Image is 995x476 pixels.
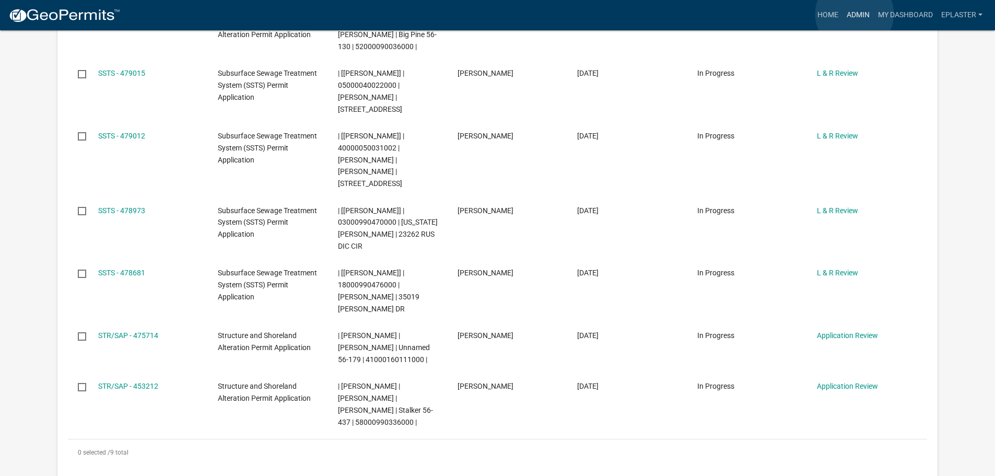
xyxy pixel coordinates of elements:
[458,206,513,215] span: Bill Schueller
[218,331,311,352] span: Structure and Shoreland Alteration Permit Application
[98,382,158,390] a: STR/SAP - 453212
[697,206,734,215] span: In Progress
[98,206,145,215] a: SSTS - 478973
[813,5,842,25] a: Home
[458,331,513,340] span: Brian Richard Brogard
[338,269,419,312] span: | [Elizabeth Plaster] | 18000990476000 | KURT E ROTTER | 35019 JOLLY ANN DR
[458,269,513,277] span: Brett Anderson
[842,5,874,25] a: Admin
[338,132,404,188] span: | [Elizabeth Plaster] | 40000050031002 | MAYNARD E FALK | SYLVIA J FALK | 39070 CO HWY 67
[817,331,878,340] a: Application Review
[218,132,317,164] span: Subsurface Sewage Treatment System (SSTS) Permit Application
[874,5,937,25] a: My Dashboard
[338,69,404,113] span: | [Elizabeth Plaster] | 05000040022000 | TRACY FILIPI | 39842 CO HWY 19
[68,439,927,466] div: 9 total
[817,206,858,215] a: L & R Review
[218,269,317,301] span: Subsurface Sewage Treatment System (SSTS) Permit Application
[577,269,599,277] span: 09/15/2025
[338,18,437,51] span: | Elizabeth Plaster | DONALD R MATZ | Big Pine 56-130 | 52000090036000 |
[697,269,734,277] span: In Progress
[577,382,599,390] span: 07/22/2025
[817,382,878,390] a: Application Review
[218,382,311,402] span: Structure and Shoreland Alteration Permit Application
[458,69,513,77] span: Scott M Ellingson
[78,449,110,456] span: 0 selected /
[697,382,734,390] span: In Progress
[577,69,599,77] span: 09/16/2025
[218,206,317,239] span: Subsurface Sewage Treatment System (SSTS) Permit Application
[98,269,145,277] a: SSTS - 478681
[697,132,734,140] span: In Progress
[817,69,858,77] a: L & R Review
[338,206,438,250] span: | [Elizabeth Plaster] | 03000990470000 | GEORGIA BELL | 23262 RUS DIC CIR
[458,132,513,140] span: Scott M Ellingson
[817,269,858,277] a: L & R Review
[338,331,430,364] span: | Elizabeth Plaster | ROBERT J DEEB | Unnamed 56-179 | 41000160111000 |
[458,382,513,390] span: Shane Finkelson
[218,69,317,101] span: Subsurface Sewage Treatment System (SSTS) Permit Application
[937,5,987,25] a: eplaster
[98,69,145,77] a: SSTS - 479015
[98,132,145,140] a: SSTS - 479012
[577,206,599,215] span: 09/15/2025
[98,331,158,340] a: STR/SAP - 475714
[577,331,599,340] span: 09/09/2025
[817,132,858,140] a: L & R Review
[697,69,734,77] span: In Progress
[697,331,734,340] span: In Progress
[218,18,311,39] span: Structure and Shoreland Alteration Permit Application
[577,132,599,140] span: 09/16/2025
[338,382,433,426] span: | Elizabeth Plaster | PHILIP GAEBE | SARA GAEBE | Stalker 56-437 | 58000990336000 |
